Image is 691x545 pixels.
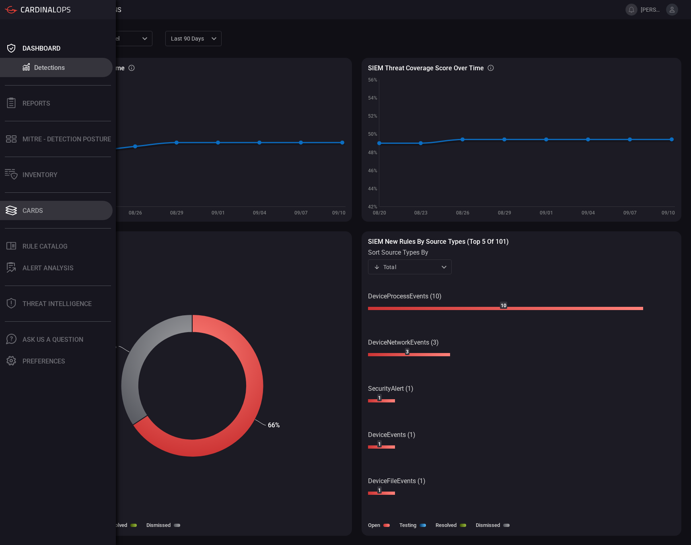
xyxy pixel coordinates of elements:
text: 08/20 [373,210,386,216]
text: 09/07 [623,210,637,216]
text: 09/10 [332,210,345,216]
text: 09/04 [253,210,266,216]
h3: SIEM Threat coverage score over time [368,64,484,72]
text: 1 [378,441,381,447]
text: 1 [378,395,381,401]
text: 56% [368,77,377,83]
text: 08/29 [498,210,511,216]
text: DeviceEvents (1) [368,431,415,439]
text: 08/26 [456,210,469,216]
text: 09/01 [540,210,553,216]
text: 44% [368,186,377,192]
text: 09/04 [582,210,595,216]
label: Resolved [436,522,457,528]
div: Preferences [23,357,65,365]
label: Resolved [106,522,127,528]
label: sort source types by [368,249,452,256]
div: ALERT ANALYSIS [23,264,74,272]
div: MITRE - Detection Posture [23,135,111,143]
text: 08/23 [414,210,428,216]
text: 50% [368,131,377,137]
text: 08/29 [170,210,183,216]
text: DeviceNetworkEvents (3) [368,339,439,346]
text: DeviceFileEvents (1) [368,477,426,485]
div: Dashboard [23,45,60,52]
div: Inventory [23,171,58,179]
text: 54% [368,95,377,101]
div: Total [374,263,439,271]
h3: SIEM New rules by source types (Top 5 of 101) [368,238,675,245]
label: Dismissed [146,522,171,528]
label: Testing [399,522,416,528]
div: Rule Catalog [23,243,68,250]
text: 09/10 [662,210,675,216]
text: 08/26 [129,210,142,216]
text: 66% [268,421,280,429]
div: Ask Us A Question [23,336,83,343]
text: SecurityAlert (1) [368,385,413,392]
text: 3 [406,349,409,355]
text: DeviceProcessEvents (10) [368,292,442,300]
div: Reports [23,100,50,107]
text: 09/07 [294,210,308,216]
div: Detections [34,64,65,71]
text: 52% [368,113,377,119]
label: Open [368,522,380,528]
span: [PERSON_NAME].[PERSON_NAME] [641,6,663,13]
text: 46% [368,168,377,174]
p: Last 90 days [171,35,209,43]
div: Threat Intelligence [23,300,92,308]
text: 10 [501,303,506,308]
text: 09/01 [212,210,225,216]
text: 1 [378,488,381,493]
text: 48% [368,150,377,155]
label: Dismissed [476,522,500,528]
div: Cards [23,207,43,214]
text: 42% [368,204,377,210]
